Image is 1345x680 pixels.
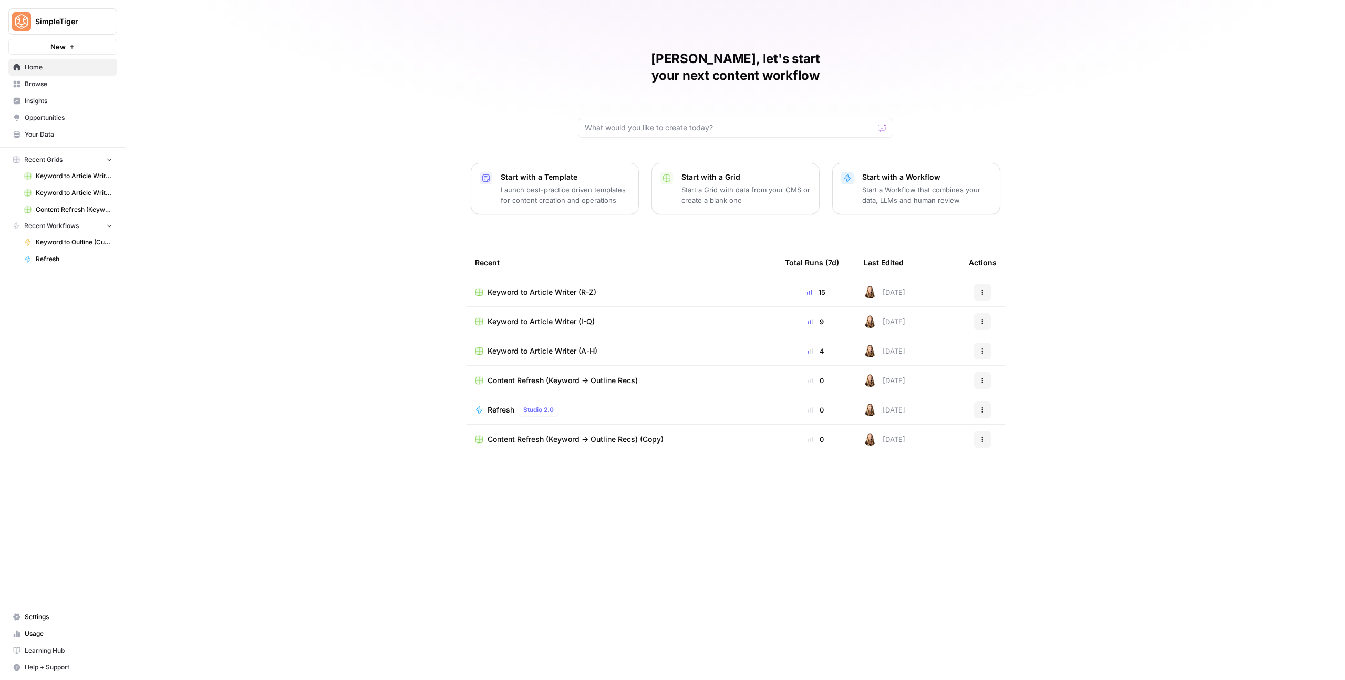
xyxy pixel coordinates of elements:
a: RefreshStudio 2.0 [475,404,768,416]
a: Keyword to Article Writer (A-H) [475,346,768,356]
p: Start with a Template [501,172,630,182]
button: Start with a GridStart a Grid with data from your CMS or create a blank one [651,163,820,214]
a: Keyword to Article Writer (R-Z) [475,287,768,297]
div: 0 [785,405,847,415]
a: Usage [8,625,117,642]
div: Recent [475,248,768,277]
span: Keyword to Article Writer (R-Z) [488,287,596,297]
span: Settings [25,612,112,622]
div: [DATE] [864,404,905,416]
img: adxxwbht4igb62pobuqhfdrnybee [864,345,876,357]
a: Learning Hub [8,642,117,659]
div: Actions [969,248,997,277]
p: Start with a Grid [681,172,811,182]
a: Settings [8,609,117,625]
button: Start with a TemplateLaunch best-practice driven templates for content creation and operations [471,163,639,214]
span: Browse [25,79,112,89]
span: Recent Workflows [24,221,79,231]
span: Keyword to Article Writer (I-Q) [488,316,595,327]
span: Opportunities [25,113,112,122]
a: Opportunities [8,109,117,126]
p: Start a Grid with data from your CMS or create a blank one [681,184,811,205]
img: adxxwbht4igb62pobuqhfdrnybee [864,315,876,328]
a: Keyword to Article Writer (I-Q) [19,184,117,201]
p: Launch best-practice driven templates for content creation and operations [501,184,630,205]
span: Learning Hub [25,646,112,655]
span: SimpleTiger [35,16,99,27]
span: Keyword to Article Writer (I-Q) [36,188,112,198]
span: Studio 2.0 [523,405,554,415]
a: Your Data [8,126,117,143]
div: 9 [785,316,847,327]
span: Recent Grids [24,155,63,164]
span: Home [25,63,112,72]
a: Content Refresh (Keyword -> Outline Recs) [475,375,768,386]
a: Keyword to Article Writer (I-Q) [475,316,768,327]
span: Help + Support [25,663,112,672]
button: Start with a WorkflowStart a Workflow that combines your data, LLMs and human review [832,163,1000,214]
div: 0 [785,375,847,386]
a: Home [8,59,117,76]
button: Recent Workflows [8,218,117,234]
span: Content Refresh (Keyword -> Outline Recs) (Copy) [488,434,664,445]
p: Start with a Workflow [862,172,991,182]
div: [DATE] [864,433,905,446]
a: Refresh [19,251,117,267]
span: Keyword to Article Writer (A-H) [488,346,597,356]
img: adxxwbht4igb62pobuqhfdrnybee [864,286,876,298]
a: Browse [8,76,117,92]
div: Last Edited [864,248,904,277]
span: Your Data [25,130,112,139]
h1: [PERSON_NAME], let's start your next content workflow [578,50,893,84]
div: [DATE] [864,315,905,328]
a: Keyword to Article Writer (A-H) [19,168,117,184]
button: Recent Grids [8,152,117,168]
span: Content Refresh (Keyword -> Outline Recs) [488,375,638,386]
p: Start a Workflow that combines your data, LLMs and human review [862,184,991,205]
button: Workspace: SimpleTiger [8,8,117,35]
a: Keyword to Outline (Current) [19,234,117,251]
a: Content Refresh (Keyword -> Outline Recs) [19,201,117,218]
div: 4 [785,346,847,356]
div: Total Runs (7d) [785,248,839,277]
img: adxxwbht4igb62pobuqhfdrnybee [864,374,876,387]
button: New [8,39,117,55]
span: Content Refresh (Keyword -> Outline Recs) [36,205,112,214]
button: Help + Support [8,659,117,676]
img: SimpleTiger Logo [12,12,31,31]
img: adxxwbht4igb62pobuqhfdrnybee [864,404,876,416]
span: Insights [25,96,112,106]
div: [DATE] [864,345,905,357]
img: adxxwbht4igb62pobuqhfdrnybee [864,433,876,446]
input: What would you like to create today? [585,122,874,133]
span: Usage [25,629,112,638]
a: Content Refresh (Keyword -> Outline Recs) (Copy) [475,434,768,445]
a: Insights [8,92,117,109]
span: Keyword to Article Writer (A-H) [36,171,112,181]
div: 0 [785,434,847,445]
span: Refresh [36,254,112,264]
span: Refresh [488,405,514,415]
div: 15 [785,287,847,297]
span: Keyword to Outline (Current) [36,238,112,247]
div: [DATE] [864,374,905,387]
div: [DATE] [864,286,905,298]
span: New [50,42,66,52]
